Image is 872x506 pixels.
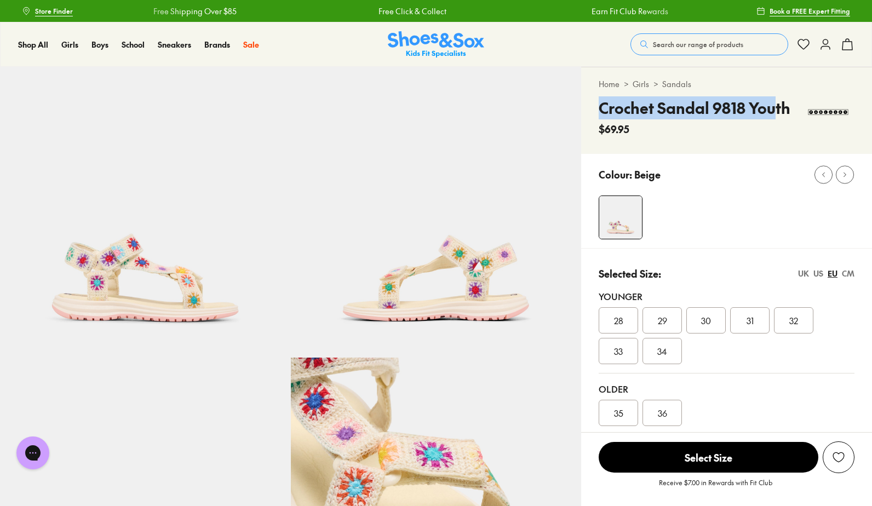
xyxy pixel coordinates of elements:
[614,406,623,419] span: 35
[243,39,259,50] a: Sale
[614,344,623,358] span: 33
[599,441,818,473] button: Select Size
[35,6,73,16] span: Store Finder
[122,39,145,50] a: School
[653,39,743,49] span: Search our range of products
[599,122,629,136] span: $69.95
[802,96,854,129] img: Vendor logo
[662,78,691,90] a: Sandals
[388,31,484,58] a: Shoes & Sox
[770,6,850,16] span: Book a FREE Expert Fitting
[599,266,661,281] p: Selected Size:
[153,5,236,17] a: Free Shipping Over $85
[18,39,48,50] a: Shop All
[599,78,619,90] a: Home
[599,167,632,182] p: Colour:
[291,67,582,358] img: 5-546991_1
[22,1,73,21] a: Store Finder
[614,314,623,327] span: 28
[828,268,837,279] div: EU
[823,441,854,473] button: Add to Wishlist
[756,1,850,21] a: Book a FREE Expert Fitting
[388,31,484,58] img: SNS_Logo_Responsive.svg
[599,78,854,90] div: > >
[789,314,798,327] span: 32
[11,433,55,473] iframe: Gorgias live chat messenger
[630,33,788,55] button: Search our range of products
[634,167,661,182] p: Beige
[658,314,667,327] span: 29
[61,39,78,50] a: Girls
[591,5,668,17] a: Earn Fit Club Rewards
[378,5,446,17] a: Free Click & Collect
[91,39,108,50] a: Boys
[204,39,230,50] a: Brands
[599,196,642,239] img: 4-546990_1
[599,382,854,395] div: Older
[633,78,649,90] a: Girls
[657,344,667,358] span: 34
[842,268,854,279] div: CM
[658,406,667,419] span: 36
[599,96,790,119] h4: Crochet Sandal 9818 Youth
[798,268,809,279] div: UK
[659,478,772,497] p: Receive $7.00 in Rewards with Fit Club
[747,314,754,327] span: 31
[813,268,823,279] div: US
[158,39,191,50] a: Sneakers
[701,314,711,327] span: 30
[599,290,854,303] div: Younger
